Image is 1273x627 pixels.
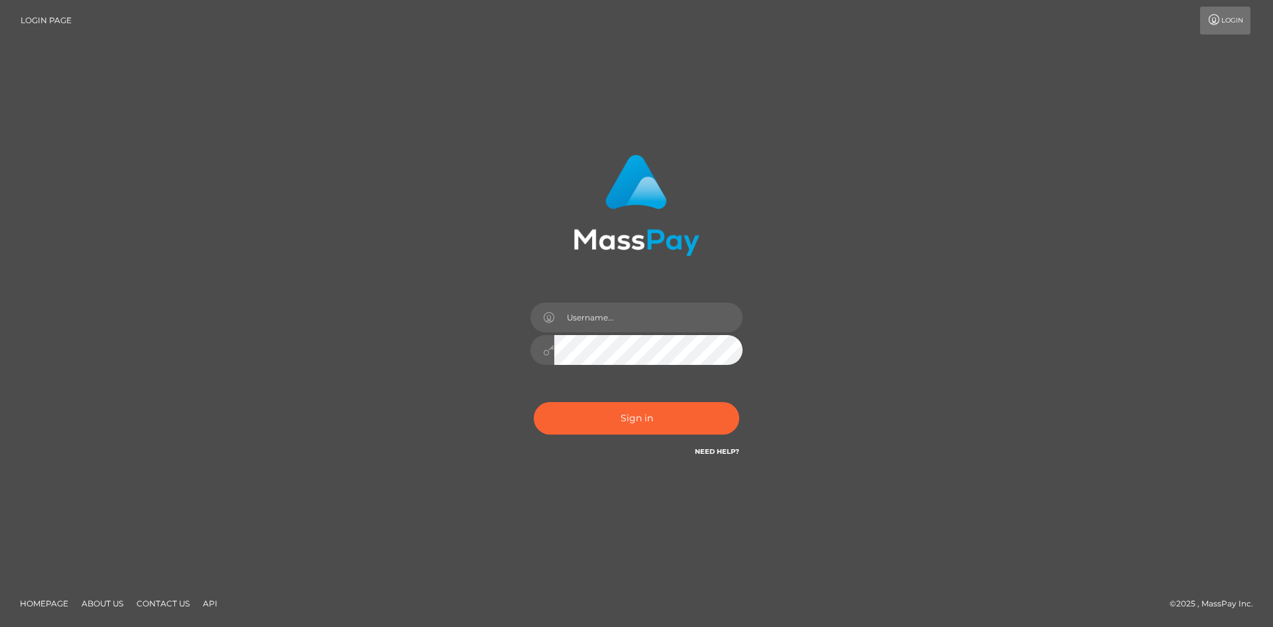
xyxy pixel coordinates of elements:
a: Contact Us [131,593,195,614]
a: API [198,593,223,614]
a: Homepage [15,593,74,614]
a: Need Help? [695,447,739,456]
input: Username... [554,303,743,332]
a: About Us [76,593,129,614]
a: Login [1200,7,1250,35]
img: MassPay Login [574,155,699,256]
a: Login Page [21,7,72,35]
div: © 2025 , MassPay Inc. [1170,596,1263,611]
button: Sign in [534,402,739,435]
